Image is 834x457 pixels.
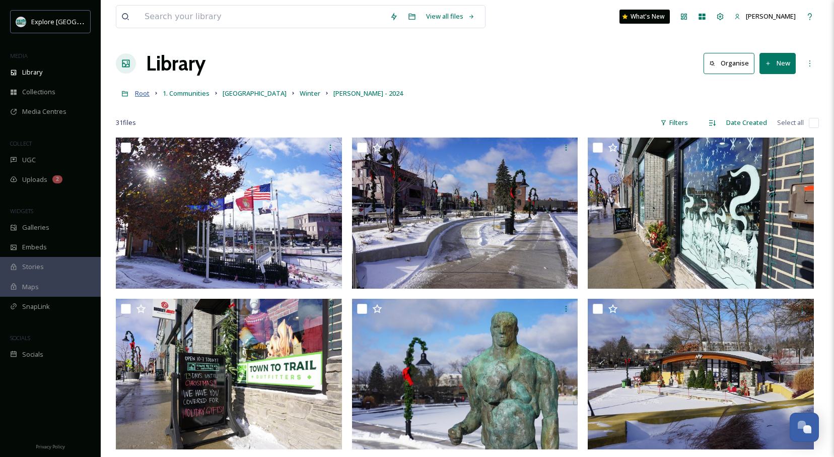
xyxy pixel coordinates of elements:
[333,89,403,98] span: [PERSON_NAME] - 2024
[22,223,49,232] span: Galleries
[300,89,320,98] span: Winter
[746,12,796,21] span: [PERSON_NAME]
[352,298,578,449] img: DSC02497.JPG
[588,298,814,449] img: DSC02481.JPG
[22,68,42,77] span: Library
[721,113,772,133] div: Date Created
[421,7,480,26] a: View all files
[777,118,804,127] span: Select all
[655,113,693,133] div: Filters
[16,17,26,27] img: 67e7af72-b6c8-455a-acf8-98e6fe1b68aa.avif
[704,53,759,74] a: Organise
[140,6,385,28] input: Search your library
[36,443,65,450] span: Privacy Policy
[31,17,170,26] span: Explore [GEOGRAPHIC_DATA][PERSON_NAME]
[22,107,66,116] span: Media Centres
[22,242,47,252] span: Embeds
[10,52,28,59] span: MEDIA
[704,53,754,74] button: Organise
[163,89,210,98] span: 1. Communities
[352,138,578,289] img: DSC02491.JPG
[759,53,796,74] button: New
[116,118,136,127] span: 31 file s
[135,87,150,99] a: Root
[790,413,819,442] button: Open Chat
[223,87,287,99] a: [GEOGRAPHIC_DATA]
[333,87,403,99] a: [PERSON_NAME] - 2024
[116,298,342,449] img: DSC02521.JPG
[22,350,43,359] span: Socials
[22,282,39,292] span: Maps
[10,207,33,215] span: WIDGETS
[146,48,205,79] a: Library
[300,87,320,99] a: Winter
[22,175,47,184] span: Uploads
[22,262,44,272] span: Stories
[163,87,210,99] a: 1. Communities
[135,89,150,98] span: Root
[619,10,670,24] a: What's New
[10,140,32,147] span: COLLECT
[116,138,342,289] img: DSC02484.JPG
[22,87,55,97] span: Collections
[22,302,50,311] span: SnapLink
[729,7,801,26] a: [PERSON_NAME]
[36,440,65,452] a: Privacy Policy
[223,89,287,98] span: [GEOGRAPHIC_DATA]
[22,155,36,165] span: UGC
[52,175,62,183] div: 2
[10,334,30,342] span: SOCIALS
[588,138,814,289] img: DSC02524.JPG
